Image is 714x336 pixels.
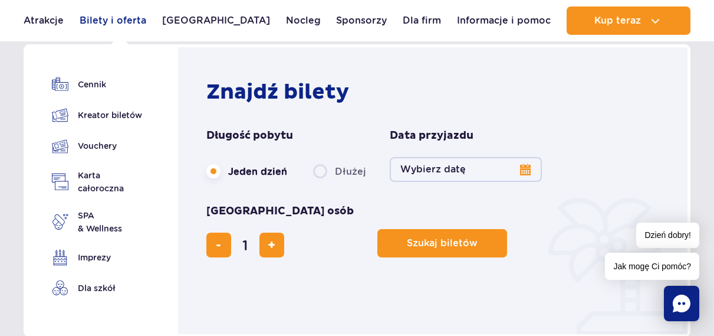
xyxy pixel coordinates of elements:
[286,6,321,35] a: Nocleg
[80,6,146,35] a: Bilety i oferta
[52,138,149,155] a: Vouchery
[567,6,690,35] button: Kup teraz
[457,6,551,35] a: Informacje i pomoc
[206,129,293,143] span: Długość pobytu
[52,76,149,93] a: Cennik
[336,6,387,35] a: Sponsorzy
[206,79,665,105] h2: Znajdź bilety
[206,233,231,257] button: usuń bilet
[403,6,441,35] a: Dla firm
[206,129,665,257] form: Planowanie wizyty w Park of Poland
[594,15,641,26] span: Kup teraz
[313,159,366,184] label: Dłużej
[636,223,699,248] span: Dzień dobry!
[231,231,259,259] input: liczba biletów
[78,209,122,235] span: SPA & Wellness
[390,157,542,182] button: Wybierz datę
[162,6,270,35] a: [GEOGRAPHIC_DATA]
[52,249,149,266] a: Imprezy
[24,6,64,35] a: Atrakcje
[407,238,478,249] span: Szukaj biletów
[259,233,284,257] button: dodaj bilet
[390,129,473,143] span: Data przyjazdu
[206,204,354,218] span: [GEOGRAPHIC_DATA] osób
[52,280,149,296] a: Dla szkół
[377,229,507,257] button: Szukaj biletów
[206,159,287,184] label: Jeden dzień
[605,253,699,280] span: Jak mogę Ci pomóc?
[52,209,149,235] a: SPA& Wellness
[664,286,699,321] div: Chat
[52,107,149,123] a: Kreator biletów
[52,169,149,195] a: Karta całoroczna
